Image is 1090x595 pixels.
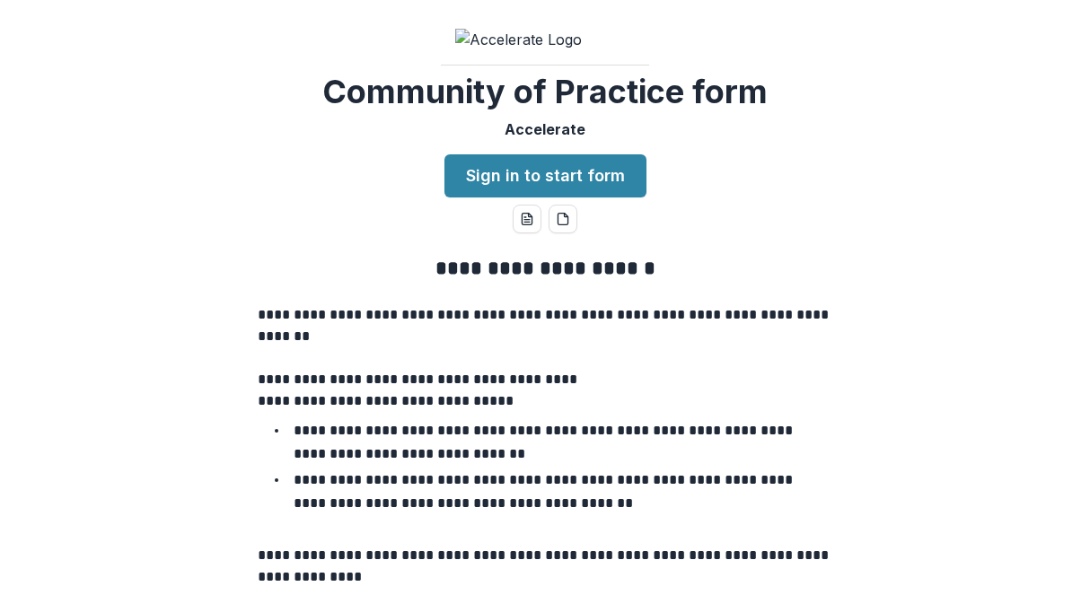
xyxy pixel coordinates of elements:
[505,118,585,140] p: Accelerate
[513,205,541,233] button: word-download
[444,154,646,197] a: Sign in to start form
[322,73,768,111] h2: Community of Practice form
[549,205,577,233] button: pdf-download
[455,29,635,50] img: Accelerate Logo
